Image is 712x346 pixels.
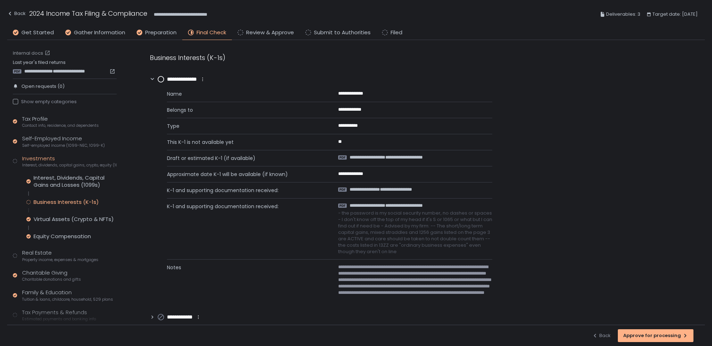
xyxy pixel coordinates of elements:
[623,332,688,339] div: Approve for processing
[22,155,117,168] div: Investments
[167,187,321,194] span: K-1 and supporting documentation received:
[7,9,26,18] div: Back
[34,199,99,206] div: Business Interests (K-1s)
[29,9,147,18] h1: 2024 Income Tax Filing & Compliance
[22,277,81,282] span: Charitable donations and gifts
[167,90,321,97] span: Name
[21,29,54,37] span: Get Started
[618,329,693,342] button: Approve for processing
[314,29,371,37] span: Submit to Authorities
[22,309,96,322] div: Tax Payments & Refunds
[592,332,611,339] div: Back
[652,10,698,19] span: Target date: [DATE]
[13,50,52,56] a: Internal docs
[22,316,96,322] span: Estimated payments and banking info
[22,269,81,282] div: Charitable Giving
[7,9,26,20] button: Back
[145,29,177,37] span: Preparation
[391,29,402,37] span: Filed
[22,115,99,129] div: Tax Profile
[22,297,113,302] span: Tuition & loans, childcare, household, 529 plans
[21,83,65,90] span: Open requests (0)
[150,53,492,62] div: Business Interests (K-1s)
[592,329,611,342] button: Back
[167,203,321,255] span: K-1 and supporting documentation received:
[22,143,105,148] span: Self-employed income (1099-NEC, 1099-K)
[34,233,91,240] div: Equity Compensation
[13,59,117,74] div: Last year's filed returns
[22,123,99,128] span: Contact info, residence, and dependents
[167,106,321,114] span: Belongs to
[197,29,226,37] span: Final Check
[34,216,114,223] div: Virtual Assets (Crypto & NFTs)
[167,264,321,296] span: Notes
[246,29,294,37] span: Review & Approve
[22,249,98,262] div: Real Estate
[338,210,492,255] span: - the password is my social security number, no dashes or spaces - I don't know off the top of my...
[22,289,113,302] div: Family & Education
[167,155,321,162] span: Draft or estimated K-1 (if available)
[34,174,117,189] div: Interest, Dividends, Capital Gains and Losses (1099s)
[22,257,98,262] span: Property income, expenses & mortgages
[606,10,640,19] span: Deliverables: 3
[167,139,321,146] span: This K-1 is not available yet
[167,171,321,178] span: Approximate date K-1 will be available (if known)
[167,122,321,130] span: Type
[74,29,125,37] span: Gather Information
[22,135,105,148] div: Self-Employed Income
[22,162,117,168] span: Interest, dividends, capital gains, crypto, equity (1099s, K-1s)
